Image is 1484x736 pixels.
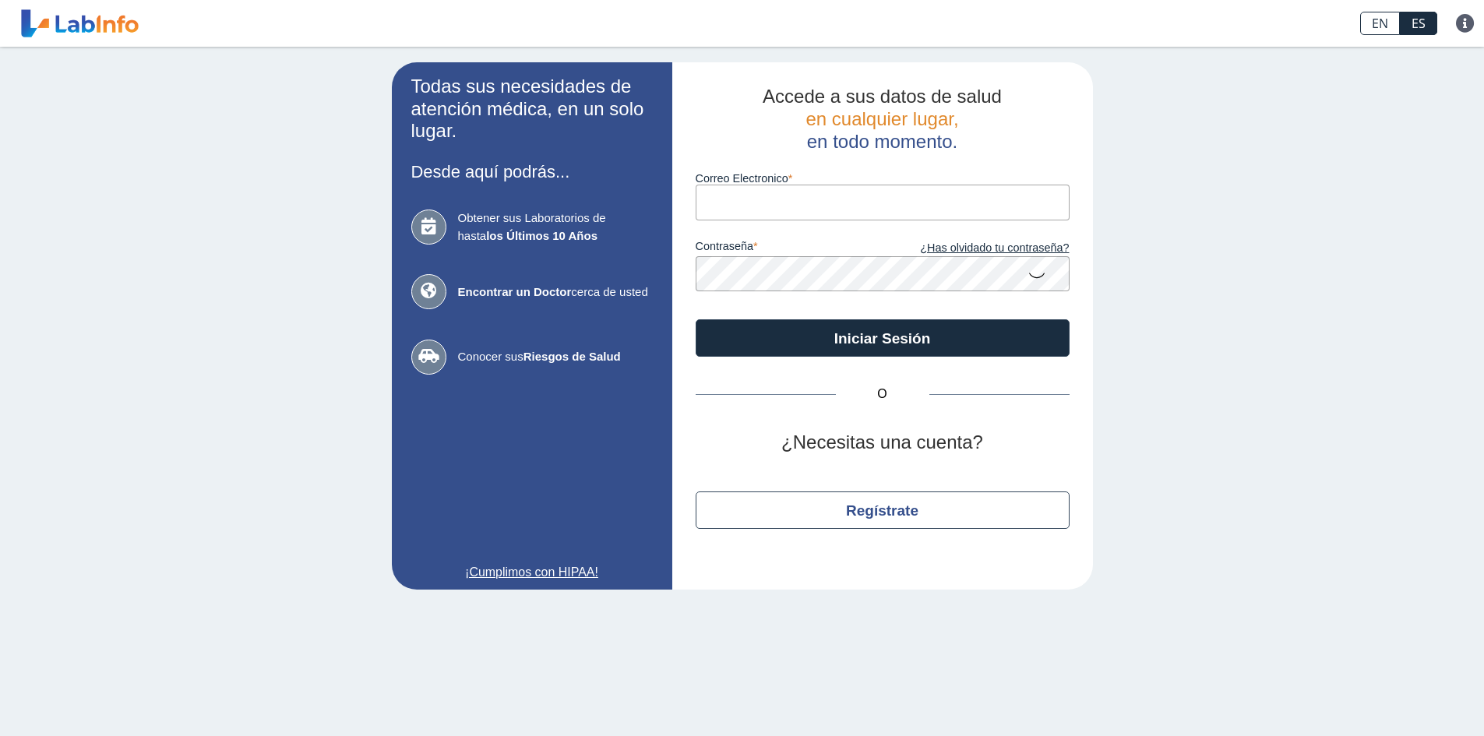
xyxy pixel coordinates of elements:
[411,76,653,143] h2: Todas sus necesidades de atención médica, en un solo lugar.
[411,563,653,582] a: ¡Cumplimos con HIPAA!
[807,131,957,152] span: en todo momento.
[458,348,653,366] span: Conocer sus
[883,240,1070,257] a: ¿Has olvidado tu contraseña?
[1360,12,1400,35] a: EN
[411,162,653,181] h3: Desde aquí podrás...
[1400,12,1437,35] a: ES
[523,350,621,363] b: Riesgos de Salud
[696,431,1070,454] h2: ¿Necesitas una cuenta?
[805,108,958,129] span: en cualquier lugar,
[486,229,597,242] b: los Últimos 10 Años
[696,319,1070,357] button: Iniciar Sesión
[836,385,929,403] span: O
[696,172,1070,185] label: Correo Electronico
[696,491,1070,529] button: Regístrate
[458,210,653,245] span: Obtener sus Laboratorios de hasta
[458,285,572,298] b: Encontrar un Doctor
[763,86,1002,107] span: Accede a sus datos de salud
[458,283,653,301] span: cerca de usted
[696,240,883,257] label: contraseña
